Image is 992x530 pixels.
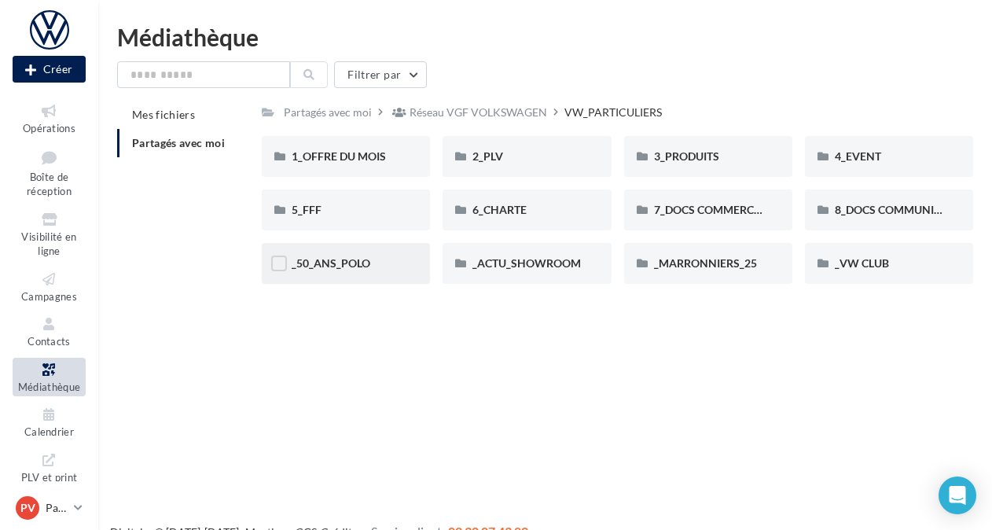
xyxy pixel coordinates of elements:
span: Opérations [23,122,75,134]
a: Médiathèque [13,358,86,396]
a: Boîte de réception [13,144,86,201]
div: VW_PARTICULIERS [564,105,662,120]
a: Opérations [13,99,86,138]
a: Contacts [13,312,86,351]
span: Visibilité en ligne [21,230,76,258]
span: Campagnes [21,290,77,303]
span: Partagés avec moi [132,136,225,149]
div: Nouvelle campagne [13,56,86,83]
span: _MARRONNIERS_25 [654,256,757,270]
span: Médiathèque [18,381,81,393]
a: Campagnes [13,267,86,306]
span: _ACTU_SHOWROOM [472,256,581,270]
a: Visibilité en ligne [13,208,86,261]
a: PV Partenaire VW [13,493,86,523]
div: Médiathèque [117,25,973,49]
span: 2_PLV [472,149,503,163]
span: Boîte de réception [27,171,72,198]
span: 5_FFF [292,203,321,216]
span: Mes fichiers [132,108,195,121]
div: Réseau VGF VOLKSWAGEN [410,105,547,120]
span: Calendrier [24,425,74,438]
span: 1_OFFRE DU MOIS [292,149,386,163]
span: 6_CHARTE [472,203,527,216]
p: Partenaire VW [46,500,68,516]
span: 7_DOCS COMMERCIAUX [654,203,781,216]
span: PLV et print personnalisable [20,468,79,513]
span: 3_PRODUITS [654,149,719,163]
button: Filtrer par [334,61,427,88]
span: Contacts [28,335,71,348]
a: Calendrier [13,403,86,441]
span: 4_EVENT [835,149,881,163]
span: PV [20,500,35,516]
button: Créer [13,56,86,83]
span: 8_DOCS COMMUNICATION [835,203,975,216]
a: PLV et print personnalisable [13,448,86,517]
span: _VW CLUB [835,256,889,270]
span: _50_ANS_POLO [292,256,370,270]
div: Open Intercom Messenger [939,477,976,514]
div: Partagés avec moi [284,105,372,120]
